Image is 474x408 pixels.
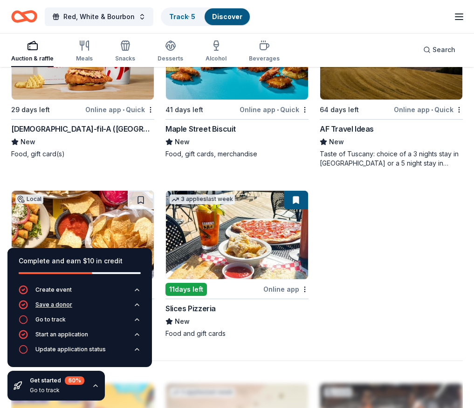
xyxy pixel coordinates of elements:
[165,329,309,338] div: Food and gift cards
[19,300,141,315] button: Save a donor
[11,55,54,62] div: Auction & raffle
[11,36,54,67] button: Auction & raffle
[175,316,190,327] span: New
[165,104,203,115] div: 41 days left
[165,11,309,159] a: Image for Maple Street Biscuit8 applieslast week41 days leftOnline app•QuickMaple Street BiscuitN...
[35,301,72,308] div: Save a donor
[65,376,84,385] div: 60 %
[11,11,154,159] a: Image for Chick-fil-A (Austin)Local29 days leftOnline app•Quick[DEMOGRAPHIC_DATA]-fil-A ([GEOGRAP...
[431,106,433,114] span: •
[320,11,463,168] a: Image for AF Travel Ideas7 applieslast week64 days leftOnline app•QuickAF Travel IdeasNewTaste of...
[19,315,141,330] button: Go to track
[329,136,344,147] span: New
[35,286,72,294] div: Create event
[206,36,227,67] button: Alcohol
[165,283,207,296] div: 11 days left
[11,6,37,27] a: Home
[169,13,195,20] a: Track· 5
[240,104,309,115] div: Online app Quick
[170,194,235,204] div: 3 applies last week
[249,36,280,67] button: Beverages
[165,303,216,314] div: Slices Pizzeria
[166,191,308,279] img: Image for Slices Pizzeria
[35,331,88,338] div: Start an application
[320,104,359,115] div: 64 days left
[11,104,50,115] div: 29 days left
[19,345,141,360] button: Update application status
[416,40,463,59] button: Search
[320,149,463,168] div: Taste of Tuscany: choice of a 3 nights stay in [GEOGRAPHIC_DATA] or a 5 night stay in [GEOGRAPHIC...
[11,149,154,159] div: Food, gift card(s)
[19,330,141,345] button: Start an application
[45,7,153,26] button: Red, White & Bourbon
[277,106,279,114] span: •
[175,136,190,147] span: New
[165,123,236,134] div: Maple Street Biscuit
[30,376,84,385] div: Get started
[115,36,135,67] button: Snacks
[30,387,84,394] div: Go to track
[320,123,374,134] div: AF Travel Ideas
[165,190,309,338] a: Image for Slices Pizzeria3 applieslast week11days leftOnline appSlices PizzeriaNewFood and gift c...
[394,104,463,115] div: Online app Quick
[212,13,242,20] a: Discover
[76,36,93,67] button: Meals
[206,55,227,62] div: Alcohol
[433,44,455,55] span: Search
[35,346,106,353] div: Update application status
[263,283,309,295] div: Online app
[158,55,183,62] div: Desserts
[165,149,309,159] div: Food, gift cards, merchandise
[12,191,154,279] img: Image for Maudie's Tex-Mex
[63,11,135,22] span: Red, White & Bourbon
[115,55,135,62] div: Snacks
[76,55,93,62] div: Meals
[249,55,280,62] div: Beverages
[19,285,141,300] button: Create event
[11,190,154,338] a: Image for Maudie's Tex-MexLocal26 days leftOnline app•Quick[PERSON_NAME]'s Tex-MexNewFood, gift c...
[158,36,183,67] button: Desserts
[19,255,141,267] div: Complete and earn $10 in credit
[161,7,251,26] button: Track· 5Discover
[15,194,43,204] div: Local
[35,316,66,323] div: Go to track
[85,104,154,115] div: Online app Quick
[123,106,124,114] span: •
[11,123,154,134] div: [DEMOGRAPHIC_DATA]-fil-A ([GEOGRAPHIC_DATA])
[21,136,35,147] span: New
